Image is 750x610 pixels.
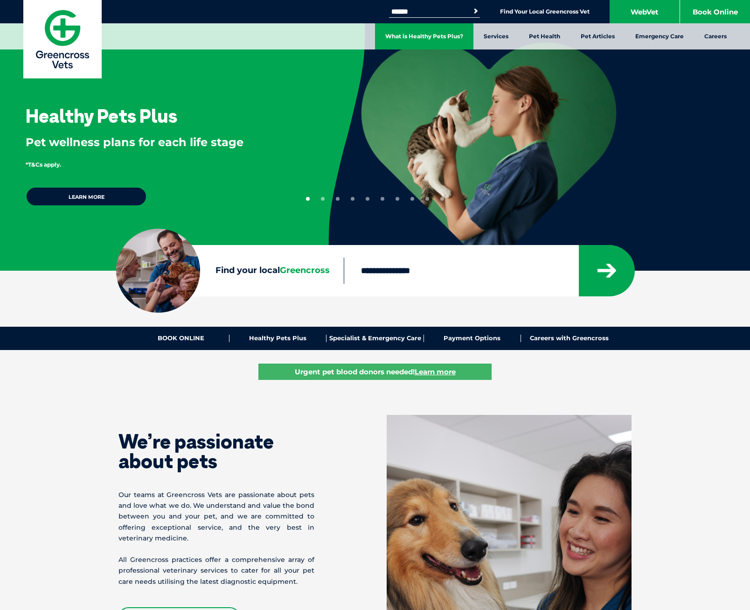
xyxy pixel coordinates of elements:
a: Find Your Local Greencross Vet [500,8,590,15]
a: Learn more [26,187,147,206]
p: All Greencross practices offer a comprehensive array of professional veterinary services to cater... [118,554,314,587]
a: Specialist & Emergency Care [326,335,424,342]
p: Our teams at Greencross Vets are passionate about pets and love what we do. We understand and val... [118,490,314,544]
a: Careers with Greencross [521,335,618,342]
button: 7 of 10 [396,197,399,201]
button: 6 of 10 [381,197,384,201]
button: 3 of 10 [336,197,340,201]
span: Greencross [280,265,330,275]
label: Find your local [116,264,344,278]
button: 4 of 10 [351,197,354,201]
span: *T&Cs apply. [26,161,61,168]
a: Healthy Pets Plus [229,335,326,342]
h1: We’re passionate about pets [118,432,314,471]
a: Pet Articles [570,23,625,49]
button: 9 of 10 [425,197,429,201]
button: Search [471,7,480,16]
button: 10 of 10 [440,197,444,201]
a: Pet Health [519,23,570,49]
button: 8 of 10 [410,197,414,201]
a: Emergency Care [625,23,694,49]
button: 2 of 10 [321,197,325,201]
button: 1 of 10 [306,197,310,201]
p: Pet wellness plans for each life stage [26,134,298,150]
a: Payment Options [424,335,521,342]
a: BOOK ONLINE [132,335,229,342]
u: Learn more [415,367,456,376]
h3: Healthy Pets Plus [26,106,177,125]
button: 5 of 10 [366,197,369,201]
a: What is Healthy Pets Plus? [375,23,473,49]
a: Services [473,23,519,49]
a: Urgent pet blood donors needed!Learn more [258,364,492,380]
a: Careers [694,23,737,49]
